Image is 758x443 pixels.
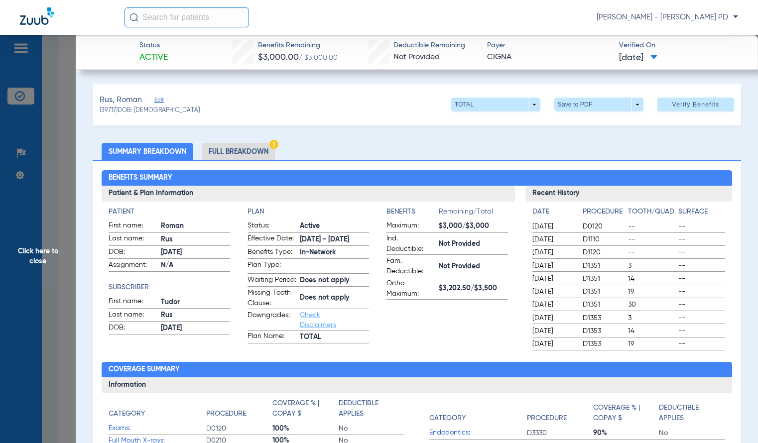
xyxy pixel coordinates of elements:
[300,234,369,245] span: [DATE] - [DATE]
[248,207,369,217] h4: Plan
[678,247,725,257] span: --
[300,221,369,231] span: Active
[525,186,732,202] h3: Recent History
[628,207,675,217] h4: Tooth/Quad
[532,247,574,257] span: [DATE]
[619,40,742,51] span: Verified On
[628,287,675,297] span: 19
[532,287,574,297] span: [DATE]
[202,143,275,160] li: Full Breakdown
[532,313,574,323] span: [DATE]
[583,313,625,323] span: D1353
[129,13,138,22] img: Search Icon
[628,221,675,231] span: --
[593,428,659,438] span: 90%
[272,398,339,423] app-breakdown-title: Coverage % | Copay $
[206,398,272,423] app-breakdown-title: Procedure
[527,413,567,424] h4: Procedure
[583,287,625,297] span: D1351
[554,98,643,111] button: Save to PDF
[583,207,625,217] h4: Procedure
[439,239,508,249] span: Not Provided
[532,207,574,217] h4: Date
[161,310,230,321] span: Rus
[161,260,230,271] span: N/A
[109,207,230,217] h4: Patient
[109,221,157,232] span: First name:
[386,233,435,254] span: Ind. Deductible:
[109,260,157,272] span: Assignment:
[628,207,675,221] app-breakdown-title: Tooth/Quad
[109,247,157,259] span: DOB:
[248,221,296,232] span: Status:
[678,261,725,271] span: --
[657,98,734,111] button: Verify Benefits
[393,40,465,51] span: Deductible Remaining
[386,256,435,277] span: Fam. Deductible:
[532,300,574,310] span: [DATE]
[206,424,272,434] span: D0120
[393,53,440,61] span: Not Provided
[708,395,758,443] iframe: Chat Widget
[109,409,145,419] h4: Category
[386,207,439,221] app-breakdown-title: Benefits
[100,107,200,115] span: (39717) DOB: [DEMOGRAPHIC_DATA]
[272,398,333,419] h4: Coverage % | Copay $
[125,7,249,27] input: Search for patients
[272,424,339,434] span: 100%
[161,323,230,333] span: [DATE]
[532,261,574,271] span: [DATE]
[532,221,574,231] span: [DATE]
[248,310,296,330] span: Downgrades:
[678,207,725,217] h4: Surface
[300,332,369,342] span: TOTAL
[161,234,230,245] span: Rus
[678,313,725,323] span: --
[109,310,157,322] span: Last name:
[429,398,527,427] app-breakdown-title: Category
[161,297,230,308] span: Tudor
[532,339,574,349] span: [DATE]
[628,261,675,271] span: 3
[139,40,168,51] span: Status
[659,398,725,427] app-breakdown-title: Deductible Applies
[628,247,675,257] span: --
[339,398,399,419] h4: Deductible Applies
[102,362,732,378] h2: Coverage Summary
[527,428,593,438] span: D3330
[532,207,574,221] app-breakdown-title: Date
[628,234,675,244] span: --
[451,98,540,111] button: TOTAL
[299,54,338,61] span: / $3,000.00
[102,377,732,393] h3: Information
[386,221,435,232] span: Maximum:
[109,296,157,308] span: First name:
[532,234,574,244] span: [DATE]
[583,339,625,349] span: D1353
[248,233,296,245] span: Effective Date:
[628,313,675,323] span: 3
[109,398,206,423] app-breakdown-title: Category
[248,331,296,343] span: Plan Name:
[583,234,625,244] span: D1110
[102,143,193,160] li: Summary Breakdown
[386,278,435,299] span: Ortho Maximum:
[659,428,725,438] span: No
[628,339,675,349] span: 19
[678,234,725,244] span: --
[678,339,725,349] span: --
[300,275,369,286] span: Does not apply
[583,207,625,221] app-breakdown-title: Procedure
[161,221,230,231] span: Roman
[619,52,657,64] span: [DATE]
[248,247,296,259] span: Benefits Type:
[439,261,508,272] span: Not Provided
[109,282,230,293] h4: Subscriber
[583,221,625,231] span: D0120
[678,300,725,310] span: --
[678,207,725,221] app-breakdown-title: Surface
[678,287,725,297] span: --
